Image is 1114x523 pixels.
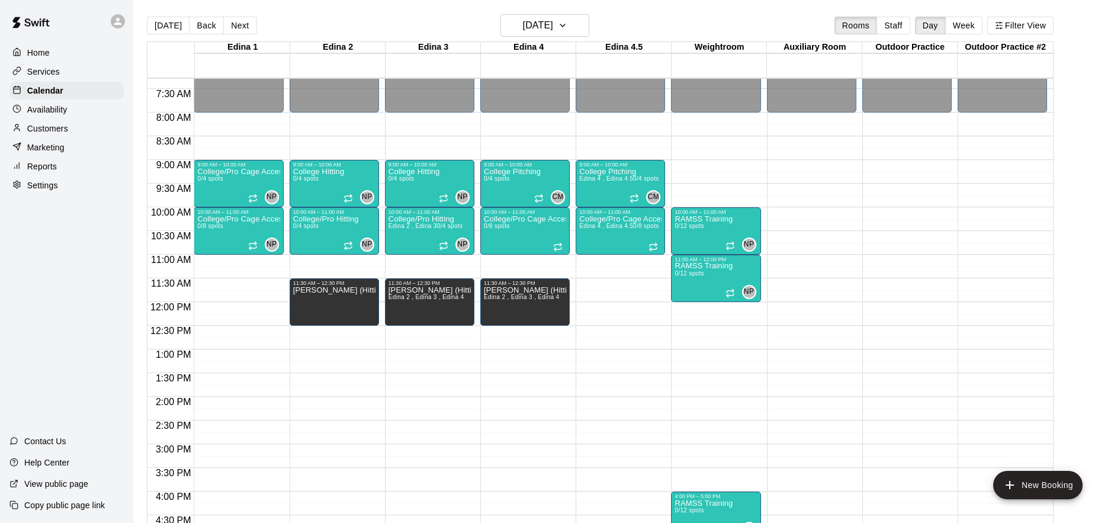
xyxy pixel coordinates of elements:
span: Edina 2 , Edina 3 , Edina 4 [389,294,464,300]
span: 9:00 AM [153,160,194,170]
span: Nick Pinkelman [460,190,470,204]
div: 10:00 AM – 11:00 AM: College/Pro Cage Access (Pitching) [480,207,570,255]
div: 10:00 AM – 11:00 AM: College/Pro Cage Access (Hitting) [194,207,283,255]
button: [DATE] [147,17,190,34]
span: Nick Pinkelman [365,238,374,252]
span: Recurring event [343,194,353,203]
p: View public page [24,478,88,490]
span: Recurring event [553,242,563,252]
div: Nick Pinkelman [265,238,279,252]
div: 11:30 AM – 12:30 PM: Colin Flynn Eval (Hitting and Pitching) [290,278,379,326]
span: 0/4 spots filled [484,175,510,182]
span: 0/4 spots filled [293,175,319,182]
span: 0/4 spots filled [197,175,223,182]
button: add [993,471,1083,499]
div: 4:00 PM – 5:00 PM [675,493,757,499]
span: CM [553,191,564,203]
p: Customers [27,123,68,134]
span: 10:00 AM [148,207,194,217]
button: [DATE] [500,14,589,37]
span: 0/8 spots filled [484,223,510,229]
div: Edina 4 [481,42,576,53]
div: 10:00 AM – 11:00 AM [197,209,280,215]
div: 11:30 AM – 12:30 PM: Colin Flynn Eval (Hitting and Pitching) [385,278,474,326]
span: 11:30 AM [148,278,194,288]
span: Nick Pinkelman [269,190,279,204]
a: Home [9,44,124,62]
div: Nick Pinkelman [265,190,279,204]
span: 12:00 PM [147,302,194,312]
span: Cade Marsolek [556,190,565,204]
div: 9:00 AM – 10:00 AM: College/Pro Cage Access (Hitting) [194,160,283,207]
div: 11:30 AM – 12:30 PM: Colin Flynn Eval (Hitting and Pitching) [480,278,570,326]
span: Edina 2 , Edina 3 , Edina 4 [484,294,559,300]
span: Nick Pinkelman [269,238,279,252]
span: 1:00 PM [153,349,194,360]
a: Customers [9,120,124,137]
span: 10:30 AM [148,231,194,241]
div: 9:00 AM – 10:00 AM [197,162,280,168]
span: 1:30 PM [153,373,194,383]
span: 0/12 spots filled [675,507,704,514]
div: Edina 3 [386,42,481,53]
span: 8:00 AM [153,113,194,123]
div: Cade Marsolek [551,190,565,204]
span: NP [362,239,372,251]
span: Recurring event [439,241,448,251]
div: 9:00 AM – 10:00 AM: College Hitting [385,160,474,207]
span: 0/8 spots filled [633,223,659,229]
a: Reports [9,158,124,175]
button: Filter View [987,17,1054,34]
span: 3:30 PM [153,468,194,478]
a: Calendar [9,82,124,100]
span: Edina 2 , Edina 3 [389,223,437,229]
a: Marketing [9,139,124,156]
span: Edina 4 , Edina 4.5 [579,175,633,182]
span: Recurring event [534,194,544,203]
div: 10:00 AM – 11:00 AM: College/Pro Hitting [290,207,379,255]
h6: [DATE] [523,17,553,34]
div: 10:00 AM – 11:00 AM [389,209,471,215]
span: NP [457,239,467,251]
button: Back [189,17,224,34]
div: 11:30 AM – 12:30 PM [293,280,375,286]
div: Outdoor Practice [862,42,958,53]
p: Home [27,47,50,59]
div: Nick Pinkelman [455,238,470,252]
div: Weightroom [672,42,767,53]
div: Cade Marsolek [646,190,660,204]
span: 0/4 spots filled [633,175,659,182]
div: Nick Pinkelman [742,238,756,252]
p: Contact Us [24,435,66,447]
div: Edina 4.5 [576,42,672,53]
span: 2:30 PM [153,421,194,431]
span: Edina 4 , Edina 4.5 [579,223,633,229]
span: Recurring event [439,194,448,203]
div: 11:30 AM – 12:30 PM [484,280,566,286]
span: 0/4 spots filled [293,223,319,229]
div: Outdoor Practice #2 [958,42,1053,53]
div: 9:00 AM – 10:00 AM [579,162,662,168]
span: 12:30 PM [147,326,194,336]
div: 11:00 AM – 12:00 PM: RAMSS Training [671,255,760,302]
div: Nick Pinkelman [360,190,374,204]
button: Day [915,17,946,34]
div: Nick Pinkelman [360,238,374,252]
p: Help Center [24,457,69,469]
div: Edina 1 [195,42,290,53]
a: Services [9,63,124,81]
span: NP [267,191,277,203]
span: 7:30 AM [153,89,194,99]
span: Recurring event [649,242,658,252]
span: 0/8 spots filled [197,223,223,229]
div: Auxiliary Room [767,42,862,53]
div: 9:00 AM – 10:00 AM [484,162,566,168]
div: 11:00 AM – 12:00 PM [675,256,757,262]
div: 10:00 AM – 11:00 AM: College/Pro Hitting [385,207,474,255]
button: Next [223,17,256,34]
div: 10:00 AM – 11:00 AM [675,209,757,215]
